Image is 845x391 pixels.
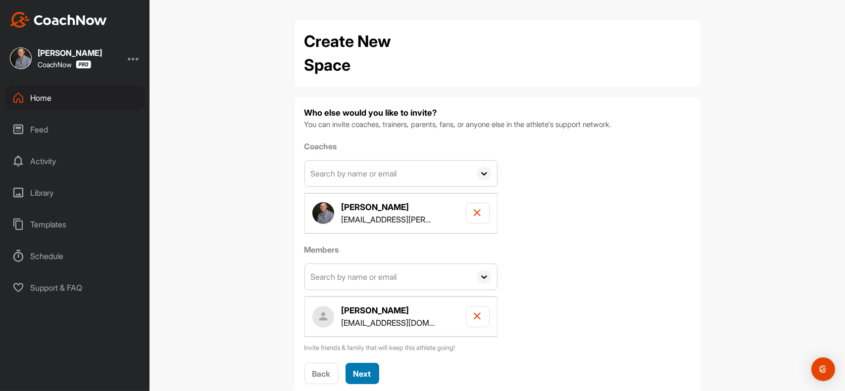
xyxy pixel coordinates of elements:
h4: Who else would you like to invite? [304,107,691,119]
button: Back [304,363,339,384]
div: [PERSON_NAME] [38,49,102,57]
input: Search by name or email [305,264,471,290]
img: square_5f21283a4d88553eb21135f8194da61f.jpg [10,47,32,69]
input: Search by name or email [305,161,471,186]
div: CoachNow [38,60,91,69]
img: author [312,306,334,328]
label: Coaches [304,140,497,152]
h4: [PERSON_NAME] [342,304,436,317]
div: Open Intercom Messenger [811,357,835,381]
p: [EMAIL_ADDRESS][PERSON_NAME][DOMAIN_NAME] [342,214,436,225]
button: Next [346,363,379,384]
div: Schedule [5,244,145,268]
span: Back [312,369,331,379]
span: Next [353,369,371,379]
p: [EMAIL_ADDRESS][DOMAIN_NAME] [342,317,436,329]
div: Templates [5,212,145,237]
div: Feed [5,117,145,142]
img: CoachNow [10,12,107,28]
h2: Create New Space [304,30,438,77]
label: Members [304,244,497,256]
img: CoachNow Pro [76,60,91,69]
div: Library [5,180,145,205]
div: Support & FAQ [5,275,145,300]
div: Activity [5,149,145,174]
p: You can invite coaches, trainers, parents, fans, or anyone else in the athlete's support network. [304,119,691,130]
h4: [PERSON_NAME] [342,201,436,214]
div: Home [5,86,145,110]
img: author [312,202,334,224]
p: Invite friends & family that will keep this athlete going! [304,343,497,353]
